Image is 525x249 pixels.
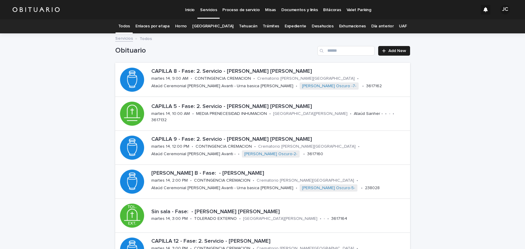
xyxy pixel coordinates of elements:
p: • [239,216,241,221]
div: JC [500,5,510,14]
p: CONTINGENCIA CREMACION [196,144,252,149]
p: CAPILLA 8 - Fase: 2. Servicio - [PERSON_NAME] [PERSON_NAME] [151,68,408,75]
p: 3617164 [331,216,347,221]
p: • [320,216,321,221]
p: 3617160 [307,152,323,157]
p: Ataúd Sanher - [354,111,383,116]
p: - [324,216,325,221]
p: Todos [140,35,152,41]
p: • [357,76,359,81]
p: 3617132 [151,118,167,123]
p: • [303,152,305,157]
p: • [393,111,394,116]
p: CAPILLA 9 - Fase: 2. Servicio - [PERSON_NAME] [PERSON_NAME] [151,136,408,143]
p: TOLERADO EXTERNO [194,216,237,221]
a: CAPILLA 9 - Fase: 2. Servicio - [PERSON_NAME] [PERSON_NAME]martes 14, 12:00 PM•CONTINGENCIA CREMA... [115,131,410,165]
p: martes 14, 2:00 PM [151,178,188,183]
p: • [327,216,329,221]
p: [GEOGRAPHIC_DATA][PERSON_NAME] [273,111,347,116]
a: Todos [118,19,130,33]
p: [GEOGRAPHIC_DATA][PERSON_NAME] [243,216,317,221]
p: • [190,178,192,183]
a: Tehuacán [239,19,258,33]
p: • [385,111,387,116]
a: [PERSON_NAME] Oscuro -7- [302,84,356,89]
p: MEDIA PRENECESIDAD INHUMACION [196,111,267,116]
a: Exhumaciones [339,19,366,33]
p: • [362,84,364,89]
p: CAPILLA 5 - Fase: 2. Servicio - [PERSON_NAME] [PERSON_NAME] [151,103,408,110]
p: 238028 [365,186,380,191]
p: martes 14, 12:00 PM [151,144,189,149]
a: Sin sala - Fase: - [PERSON_NAME] [PERSON_NAME]martes 14, 3:00 PM•TOLERADO EXTERNO•[GEOGRAPHIC_DAT... [115,199,410,233]
a: Servicios [115,35,133,41]
a: Add New [378,46,410,56]
p: Crematorio [PERSON_NAME][GEOGRAPHIC_DATA] [257,76,355,81]
a: CAPILLA 5 - Fase: 2. Servicio - [PERSON_NAME] [PERSON_NAME]martes 14, 10:00 AM•MEDIA PRENECESIDAD... [115,97,410,131]
p: • [238,152,239,157]
a: [PERSON_NAME] Oscuro-2- [244,152,297,157]
p: • [192,144,193,149]
p: Crematorio [PERSON_NAME][GEOGRAPHIC_DATA] [258,144,356,149]
p: • [254,144,256,149]
a: Desahucios [312,19,334,33]
p: 3617162 [366,84,382,89]
a: Horno [175,19,187,33]
a: [GEOGRAPHIC_DATA] [192,19,233,33]
a: Día anterior [371,19,394,33]
p: Ataúd Ceremonial [PERSON_NAME] Avanti - Urna basica [PERSON_NAME] [151,186,293,191]
p: martes 14, 9:00 AM [151,76,188,81]
p: • [191,76,192,81]
p: Ataúd Ceremonial [PERSON_NAME] Avanti - Urna basica [PERSON_NAME] [151,84,293,89]
p: [PERSON_NAME] B - Fase: - [PERSON_NAME] [151,170,408,177]
p: • [253,76,255,81]
a: CAPILLA 8 - Fase: 2. Servicio - [PERSON_NAME] [PERSON_NAME]martes 14, 9:00 AM•CONTINGENCIA CREMAC... [115,63,410,97]
p: • [253,178,254,183]
input: Search [317,46,375,56]
a: Expediente [285,19,306,33]
p: • [296,84,297,89]
p: martes 14, 10:00 AM [151,111,190,116]
p: • [350,111,351,116]
p: • [269,111,271,116]
p: • [361,186,363,191]
p: CONTINGENCIA CREMACION [194,178,250,183]
a: UAF [399,19,407,33]
p: • [357,178,358,183]
h1: Obituario [115,46,315,55]
p: Ataúd Ceremonial [PERSON_NAME] Avanti - [151,152,236,157]
p: - [389,111,390,116]
p: • [358,144,360,149]
p: CONTINGENCIA CREMACION [195,76,251,81]
p: CAPILLA 12 - Fase: 2. Servicio - [PERSON_NAME] [151,238,408,245]
p: • [192,111,194,116]
span: Add New [388,49,406,53]
p: Crematorio [PERSON_NAME][GEOGRAPHIC_DATA] [257,178,354,183]
p: Sin sala - Fase: - [PERSON_NAME] [PERSON_NAME] [151,209,408,215]
a: [PERSON_NAME] B - Fase: - [PERSON_NAME]martes 14, 2:00 PM•CONTINGENCIA CREMACION•Crematorio [PERS... [115,165,410,199]
a: Trámites [263,19,279,33]
p: • [190,216,192,221]
img: HUM7g2VNRLqGMmR9WVqf [12,4,60,16]
p: • [296,186,297,191]
a: Enlaces por etapa [135,19,170,33]
a: [PERSON_NAME] Oscuro-5- [302,186,355,191]
p: martes 14, 3:00 PM [151,216,188,221]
